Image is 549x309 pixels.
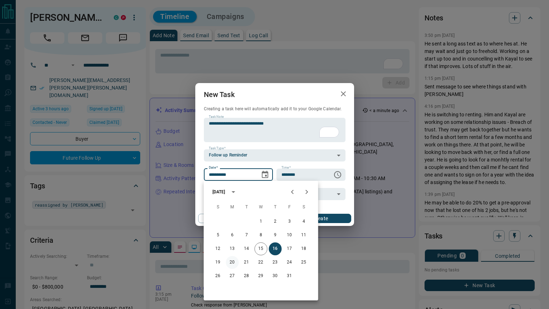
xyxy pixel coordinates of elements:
h2: New Task [195,83,243,106]
textarea: To enrich screen reader interactions, please activate Accessibility in Grammarly extension settings [209,121,340,139]
button: calendar view is open, switch to year view [227,186,239,198]
button: 5 [212,229,225,242]
label: Date [209,165,218,170]
button: Cancel [198,214,259,223]
button: 10 [283,229,296,242]
button: 2 [269,215,282,228]
span: Sunday [212,200,225,214]
button: 30 [269,270,282,283]
button: 3 [283,215,296,228]
button: 11 [298,229,310,242]
button: 20 [226,256,239,269]
button: Previous month [285,185,300,199]
p: Creating a task here will automatically add it to your Google Calendar. [204,106,345,112]
button: 31 [283,270,296,283]
button: 17 [283,242,296,255]
button: 16 [269,242,282,255]
label: Time [281,165,291,170]
button: 19 [212,256,225,269]
button: 18 [298,242,310,255]
button: 1 [255,215,268,228]
button: Create [290,214,351,223]
button: 12 [212,242,225,255]
label: Task Note [209,115,224,119]
button: 26 [212,270,225,283]
span: Saturday [298,200,310,214]
button: Next month [300,185,314,199]
button: Choose date, selected date is Oct 16, 2025 [258,168,272,182]
button: Choose time, selected time is 6:00 AM [330,168,345,182]
span: Wednesday [255,200,268,214]
button: 24 [283,256,296,269]
button: 9 [269,229,282,242]
button: 28 [240,270,253,283]
button: 22 [255,256,268,269]
button: 7 [240,229,253,242]
button: 14 [240,242,253,255]
button: 8 [255,229,268,242]
button: 29 [255,270,268,283]
button: 13 [226,242,239,255]
button: 4 [298,215,310,228]
button: 6 [226,229,239,242]
div: [DATE] [212,189,225,195]
label: Task Type [209,146,226,151]
button: 25 [298,256,310,269]
div: Follow up Reminder [204,149,345,161]
button: 23 [269,256,282,269]
span: Tuesday [240,200,253,214]
button: 21 [240,256,253,269]
span: Monday [226,200,239,214]
button: 27 [226,270,239,283]
span: Thursday [269,200,282,214]
span: Friday [283,200,296,214]
button: 15 [255,242,268,255]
